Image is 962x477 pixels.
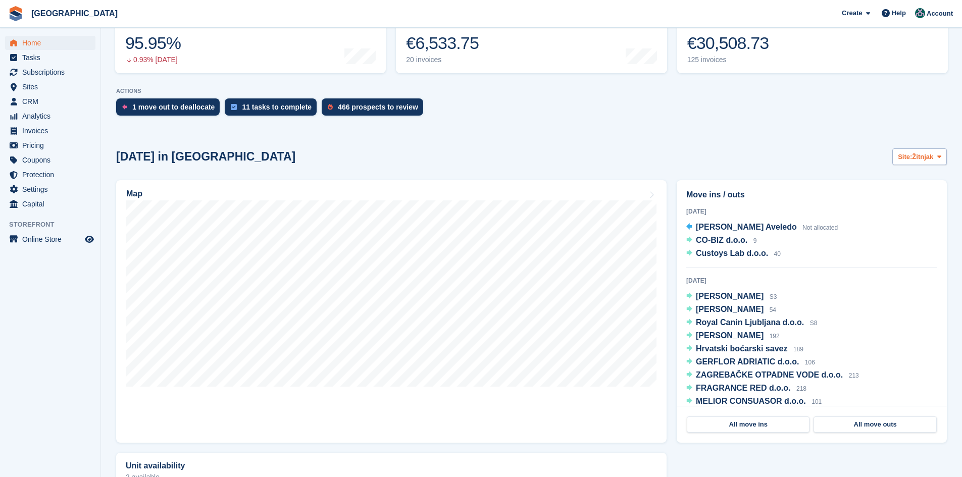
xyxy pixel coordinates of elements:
[802,224,838,231] span: Not allocated
[686,290,777,303] a: [PERSON_NAME] S3
[22,232,83,246] span: Online Store
[322,98,428,121] a: 466 prospects to review
[696,292,764,300] span: [PERSON_NAME]
[696,370,843,379] span: ZAGREBAČKE OTPADNE VODE d.o.o.
[686,276,937,285] div: [DATE]
[796,385,806,392] span: 218
[696,397,806,405] span: MELIOR CONSUASOR d.o.o.
[242,103,312,111] div: 11 tasks to complete
[5,168,95,182] a: menu
[687,416,809,433] a: All move ins
[686,234,756,247] a: CO-BIZ d.o.o. 9
[22,65,83,79] span: Subscriptions
[115,9,386,73] a: Occupancy 95.95% 0.93% [DATE]
[116,150,295,164] h2: [DATE] in [GEOGRAPHIC_DATA]
[810,320,818,327] span: S8
[116,180,667,443] a: Map
[687,33,769,54] div: €30,508.73
[686,221,838,234] a: [PERSON_NAME] Aveledo Not allocated
[686,330,780,343] a: [PERSON_NAME] 192
[927,9,953,19] span: Account
[225,98,322,121] a: 11 tasks to complete
[5,80,95,94] a: menu
[83,233,95,245] a: Preview store
[687,56,769,64] div: 125 invoices
[8,6,23,21] img: stora-icon-8386f47178a22dfd0bd8f6a31ec36ba5ce8667c1dd55bd0f319d3a0aa187defe.svg
[814,416,936,433] a: All move outs
[753,237,757,244] span: 9
[686,356,815,369] a: GERFLOR ADRIATIC d.o.o. 106
[22,80,83,94] span: Sites
[126,189,142,198] h2: Map
[132,103,215,111] div: 1 move out to deallocate
[686,382,806,395] a: FRAGRANCE RED d.o.o. 218
[125,33,181,54] div: 95.95%
[686,369,859,382] a: ZAGREBAČKE OTPADNE VODE d.o.o. 213
[770,293,777,300] span: S3
[5,138,95,152] a: menu
[22,153,83,167] span: Coupons
[774,250,781,257] span: 40
[5,197,95,211] a: menu
[5,153,95,167] a: menu
[696,318,804,327] span: Royal Canin Ljubljana d.o.o.
[122,104,127,110] img: move_outs_to_deallocate_icon-f764333ba52eb49d3ac5e1228854f67142a1ed5810a6f6cc68b1a99e826820c5.svg
[5,232,95,246] a: menu
[770,333,780,340] span: 192
[696,357,799,366] span: GERFLOR ADRIATIC d.o.o.
[696,305,764,313] span: [PERSON_NAME]
[686,303,776,316] a: [PERSON_NAME] 54
[686,247,781,260] a: Custoys Lab d.o.o. 40
[22,124,83,138] span: Invoices
[793,346,803,353] span: 189
[9,220,100,230] span: Storefront
[125,56,181,64] div: 0.93% [DATE]
[686,316,817,330] a: Royal Canin Ljubljana d.o.o. S8
[696,344,787,353] span: Hrvatski boćarski savez
[812,398,822,405] span: 101
[116,88,947,94] p: ACTIONS
[22,168,83,182] span: Protection
[696,236,747,244] span: CO-BIZ d.o.o.
[126,461,185,470] h2: Unit availability
[5,94,95,109] a: menu
[770,306,776,313] span: 54
[696,384,791,392] span: FRAGRANCE RED d.o.o.
[898,152,912,162] span: Site:
[915,8,925,18] img: Željko Gobac
[842,8,862,18] span: Create
[231,104,237,110] img: task-75834270c22a3079a89374b754ae025e5fb1db73e45f91037f5363f120a921f8.svg
[5,36,95,50] a: menu
[5,65,95,79] a: menu
[5,124,95,138] a: menu
[849,372,859,379] span: 213
[22,197,83,211] span: Capital
[892,8,906,18] span: Help
[686,207,937,216] div: [DATE]
[22,109,83,123] span: Analytics
[696,223,797,231] span: [PERSON_NAME] Aveledo
[22,36,83,50] span: Home
[116,98,225,121] a: 1 move out to deallocate
[22,138,83,152] span: Pricing
[686,395,822,408] a: MELIOR CONSUASOR d.o.o. 101
[912,152,933,162] span: Žitnjak
[686,343,803,356] a: Hrvatski boćarski savez 189
[338,103,418,111] div: 466 prospects to review
[892,148,947,165] button: Site: Žitnjak
[696,249,768,257] span: Custoys Lab d.o.o.
[5,109,95,123] a: menu
[696,331,764,340] span: [PERSON_NAME]
[22,182,83,196] span: Settings
[396,9,667,73] a: Month-to-date sales €6,533.75 20 invoices
[5,182,95,196] a: menu
[406,56,481,64] div: 20 invoices
[22,50,83,65] span: Tasks
[328,104,333,110] img: prospect-51fa495bee0391a8d652442698ab0144808aea92771e9ea1ae160a38d050c398.svg
[805,359,815,366] span: 106
[686,189,937,201] h2: Move ins / outs
[27,5,122,22] a: [GEOGRAPHIC_DATA]
[406,33,481,54] div: €6,533.75
[677,9,948,73] a: Awaiting payment €30,508.73 125 invoices
[5,50,95,65] a: menu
